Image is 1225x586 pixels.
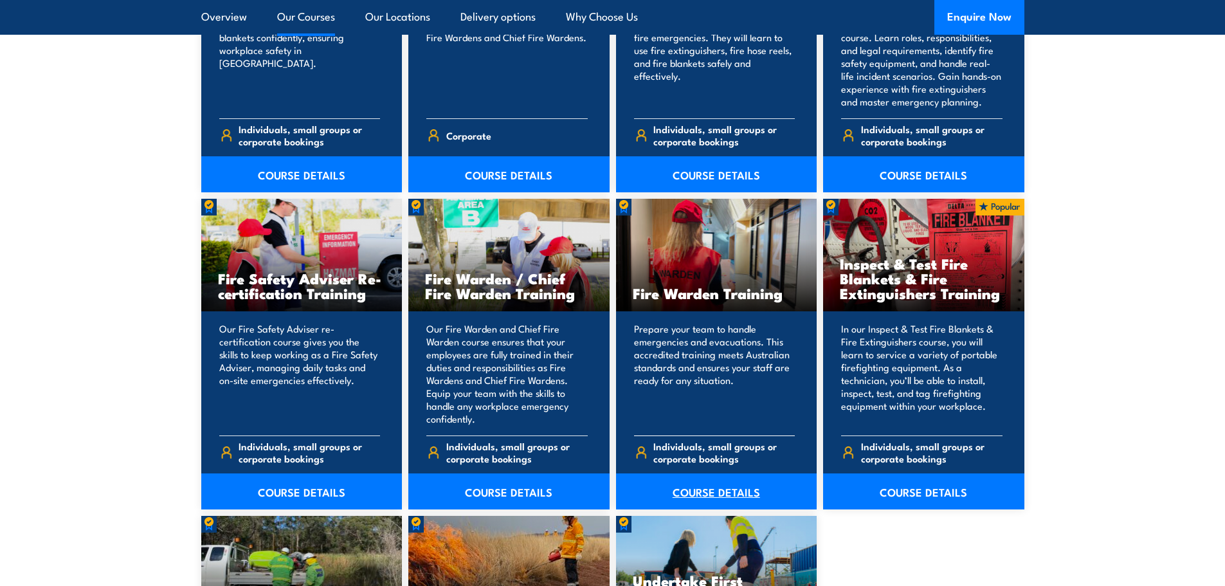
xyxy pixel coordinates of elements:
span: Individuals, small groups or corporate bookings [446,440,588,464]
span: Individuals, small groups or corporate bookings [653,123,795,147]
p: Our Fire Safety Adviser re-certification course gives you the skills to keep working as a Fire Sa... [219,322,381,425]
h3: Fire Warden Training [633,286,801,300]
span: Individuals, small groups or corporate bookings [239,123,380,147]
a: COURSE DETAILS [616,156,817,192]
span: Individuals, small groups or corporate bookings [653,440,795,464]
span: Individuals, small groups or corporate bookings [861,440,1003,464]
a: COURSE DETAILS [408,156,610,192]
a: COURSE DETAILS [823,156,1024,192]
a: COURSE DETAILS [201,156,403,192]
span: Individuals, small groups or corporate bookings [239,440,380,464]
span: Individuals, small groups or corporate bookings [861,123,1003,147]
p: Prepare your team to handle emergencies and evacuations. This accredited training meets Australia... [634,322,795,425]
h3: Fire Warden / Chief Fire Warden Training [425,271,593,300]
p: Our Fire Warden and Chief Fire Warden course ensures that your employees are fully trained in the... [426,322,588,425]
a: COURSE DETAILS [201,473,403,509]
a: COURSE DETAILS [408,473,610,509]
h3: Fire Safety Adviser Re-certification Training [218,271,386,300]
h3: Inspect & Test Fire Blankets & Fire Extinguishers Training [840,256,1008,300]
a: COURSE DETAILS [616,473,817,509]
p: In our Inspect & Test Fire Blankets & Fire Extinguishers course, you will learn to service a vari... [841,322,1003,425]
a: COURSE DETAILS [823,473,1024,509]
span: Corporate [446,125,491,145]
